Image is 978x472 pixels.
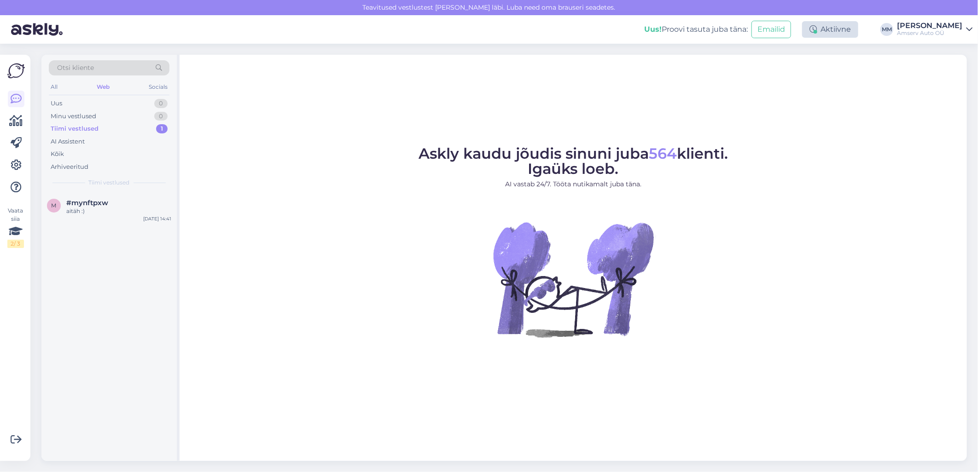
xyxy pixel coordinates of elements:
[644,24,748,35] div: Proovi tasuta juba täna:
[419,179,728,189] p: AI vastab 24/7. Tööta nutikamalt juba täna.
[880,23,893,36] div: MM
[7,62,25,80] img: Askly Logo
[143,215,171,222] div: [DATE] 14:41
[66,207,171,215] div: aitäh :)
[419,144,728,178] span: Askly kaudu jõudis sinuni juba klienti. Igaüks loeb.
[897,22,962,29] div: [PERSON_NAME]
[156,124,168,133] div: 1
[802,21,858,38] div: Aktiivne
[51,112,96,121] div: Minu vestlused
[897,22,972,37] a: [PERSON_NAME]Amserv Auto OÜ
[66,199,108,207] span: #mynftpxw
[154,112,168,121] div: 0
[51,137,85,146] div: AI Assistent
[51,124,99,133] div: Tiimi vestlused
[751,21,791,38] button: Emailid
[51,99,62,108] div: Uus
[7,207,24,248] div: Vaata siia
[49,81,59,93] div: All
[897,29,962,37] div: Amserv Auto OÜ
[52,202,57,209] span: m
[89,178,130,187] span: Tiimi vestlused
[649,144,677,162] span: 564
[644,25,662,34] b: Uus!
[7,240,24,248] div: 2 / 3
[51,162,88,172] div: Arhiveeritud
[147,81,169,93] div: Socials
[95,81,111,93] div: Web
[51,150,64,159] div: Kõik
[154,99,168,108] div: 0
[490,196,656,362] img: No Chat active
[57,63,94,73] span: Otsi kliente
